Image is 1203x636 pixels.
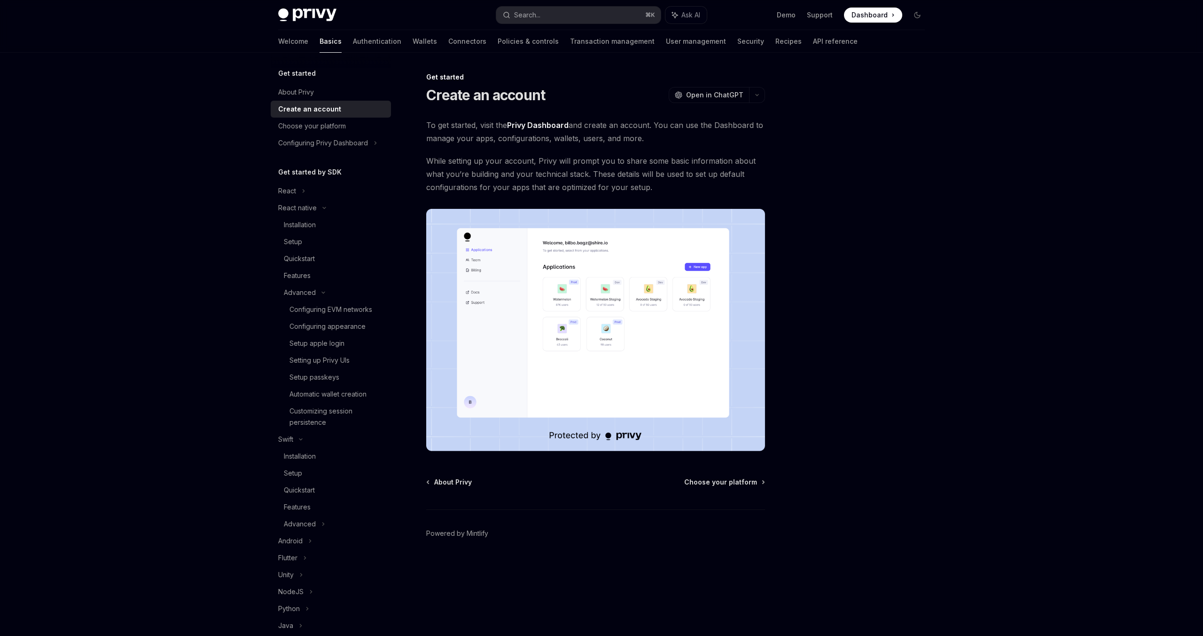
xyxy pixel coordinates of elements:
[271,499,391,516] a: Features
[426,119,765,145] span: To get started, visit the and create an account. You can use the Dashboard to manage your apps, c...
[278,434,293,445] div: Swift
[271,118,391,135] a: Choose your platform
[426,87,545,103] h1: Create an account
[813,30,858,53] a: API reference
[681,10,700,20] span: Ask AI
[645,11,655,19] span: ⌘ K
[271,318,391,335] a: Configuring appearance
[271,482,391,499] a: Quickstart
[426,209,765,451] img: images/Dash.png
[278,103,341,115] div: Create an account
[851,10,888,20] span: Dashboard
[278,603,300,614] div: Python
[278,8,336,22] img: dark logo
[278,202,317,214] div: React native
[278,137,368,149] div: Configuring Privy Dashboard
[271,403,391,431] a: Customizing session persistence
[284,253,315,264] div: Quickstart
[278,30,308,53] a: Welcome
[284,485,315,496] div: Quickstart
[737,30,764,53] a: Security
[289,405,385,428] div: Customizing session persistence
[271,233,391,250] a: Setup
[684,477,764,487] a: Choose your platform
[284,501,311,513] div: Features
[284,236,302,247] div: Setup
[507,120,569,130] a: Privy Dashboard
[289,372,339,383] div: Setup passkeys
[278,620,293,631] div: Java
[284,518,316,530] div: Advanced
[278,167,342,178] h5: Get started by SDK
[320,30,342,53] a: Basics
[271,369,391,386] a: Setup passkeys
[434,477,472,487] span: About Privy
[777,10,796,20] a: Demo
[498,30,559,53] a: Policies & controls
[278,552,297,564] div: Flutter
[289,321,366,332] div: Configuring appearance
[665,7,707,24] button: Ask AI
[496,7,661,24] button: Search...⌘K
[289,304,372,315] div: Configuring EVM networks
[271,386,391,403] a: Automatic wallet creation
[271,250,391,267] a: Quickstart
[284,219,316,231] div: Installation
[669,87,749,103] button: Open in ChatGPT
[353,30,401,53] a: Authentication
[278,569,294,580] div: Unity
[289,338,344,349] div: Setup apple login
[271,301,391,318] a: Configuring EVM networks
[284,451,316,462] div: Installation
[844,8,902,23] a: Dashboard
[271,465,391,482] a: Setup
[271,335,391,352] a: Setup apple login
[284,270,311,281] div: Features
[271,352,391,369] a: Setting up Privy UIs
[448,30,486,53] a: Connectors
[271,267,391,284] a: Features
[271,216,391,233] a: Installation
[686,90,743,100] span: Open in ChatGPT
[289,355,350,366] div: Setting up Privy UIs
[289,389,367,400] div: Automatic wallet creation
[271,101,391,118] a: Create an account
[271,84,391,101] a: About Privy
[910,8,925,23] button: Toggle dark mode
[684,477,757,487] span: Choose your platform
[514,9,540,21] div: Search...
[278,87,314,98] div: About Privy
[278,586,304,597] div: NodeJS
[666,30,726,53] a: User management
[284,287,316,298] div: Advanced
[775,30,802,53] a: Recipes
[278,120,346,132] div: Choose your platform
[426,529,488,538] a: Powered by Mintlify
[278,185,296,197] div: React
[426,72,765,82] div: Get started
[284,468,302,479] div: Setup
[807,10,833,20] a: Support
[413,30,437,53] a: Wallets
[271,448,391,465] a: Installation
[570,30,655,53] a: Transaction management
[278,68,316,79] h5: Get started
[426,154,765,194] span: While setting up your account, Privy will prompt you to share some basic information about what y...
[278,535,303,547] div: Android
[427,477,472,487] a: About Privy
